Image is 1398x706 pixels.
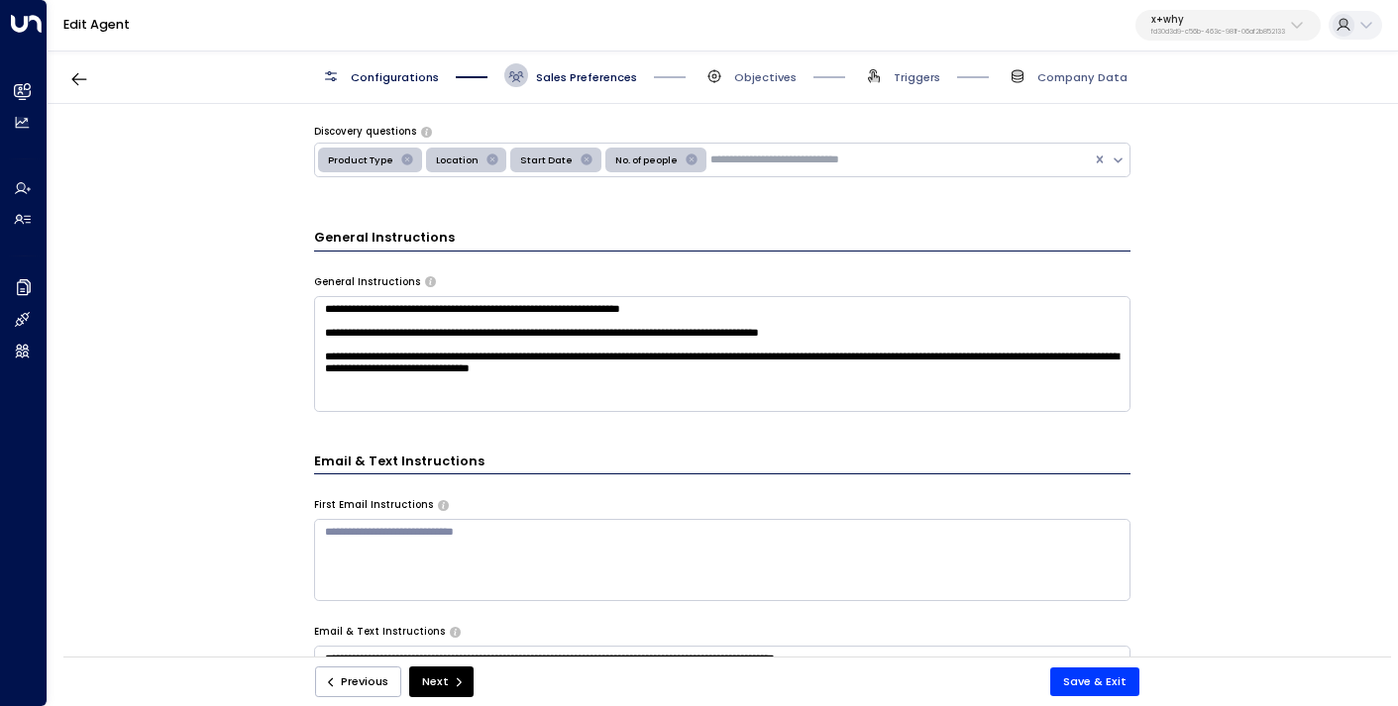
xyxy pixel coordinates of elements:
span: Sales Preferences [536,69,637,85]
div: Remove No. of people [681,151,702,170]
button: Previous [315,666,402,697]
h3: Email & Text Instructions [314,452,1130,474]
label: Discovery questions [314,125,416,139]
div: Start Date [514,151,576,170]
div: No. of people [609,151,681,170]
button: Provide any specific instructions you want the agent to follow when responding to leads. This app... [425,276,436,286]
span: Company Data [1037,69,1128,85]
label: First Email Instructions [314,498,433,512]
p: fd30d3d9-c56b-463c-981f-06af2b852133 [1151,28,1285,36]
div: Remove Start Date [576,151,597,170]
label: Email & Text Instructions [314,625,445,639]
button: Save & Exit [1050,667,1139,696]
button: Select the types of questions the agent should use to engage leads in initial emails. These help ... [421,127,432,137]
button: Provide any specific instructions you want the agent to follow only when responding to leads via ... [450,627,461,637]
p: x+why [1151,14,1285,26]
button: Next [409,666,474,697]
div: Remove Location [482,151,503,170]
span: Configurations [351,69,439,85]
div: Remove Product Type [396,151,418,170]
button: x+whyfd30d3d9-c56b-463c-981f-06af2b852133 [1135,10,1321,42]
a: Edit Agent [63,16,130,33]
span: Objectives [734,69,797,85]
div: Location [430,151,482,170]
span: Triggers [894,69,940,85]
h3: General Instructions [314,228,1130,251]
div: Product Type [322,151,396,170]
label: General Instructions [314,275,420,289]
button: Specify instructions for the agent's first email only, such as introductory content, special offe... [438,500,449,510]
